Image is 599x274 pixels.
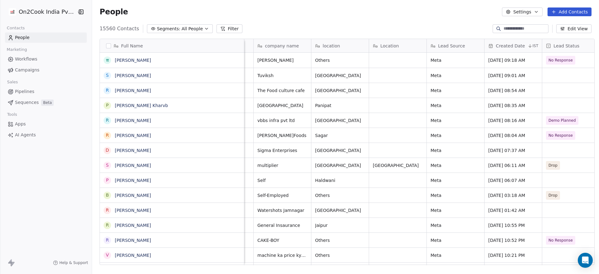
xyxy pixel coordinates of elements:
[257,57,307,63] span: [PERSON_NAME]
[311,39,369,52] div: location
[496,43,525,49] span: Created Date
[257,222,307,228] span: General Insaurance
[265,43,299,49] span: company name
[488,147,538,154] span: [DATE] 07:37 AM
[369,39,426,52] div: Location
[488,192,538,198] span: [DATE] 03:18 AM
[488,222,538,228] span: [DATE] 10:55 PM
[100,7,128,17] span: People
[488,207,538,213] span: [DATE] 01:42 AM
[438,43,465,49] span: Lead Source
[115,208,151,213] a: [PERSON_NAME]
[15,88,34,95] span: Pipelines
[257,177,307,183] span: Self
[488,102,538,109] span: [DATE] 08:35 AM
[548,162,558,169] span: Drop
[553,43,579,49] span: Lead Status
[323,43,340,49] span: location
[431,222,480,228] span: Meta
[315,237,365,243] span: Others
[257,72,307,79] span: Tuviksh
[5,130,87,140] a: AI Agents
[431,117,480,124] span: Meta
[106,132,109,139] div: R
[121,43,143,49] span: Full Name
[115,253,151,258] a: [PERSON_NAME]
[15,99,39,106] span: Sequences
[115,58,151,63] a: [PERSON_NAME]
[115,148,151,153] a: [PERSON_NAME]
[257,132,307,139] span: [PERSON_NAME]Foods
[106,72,109,79] div: S
[15,34,30,41] span: People
[488,87,538,94] span: [DATE] 08:54 AM
[257,102,307,109] span: [GEOGRAPHIC_DATA]
[315,147,365,154] span: [GEOGRAPHIC_DATA]
[315,252,365,258] span: Others
[5,119,87,129] a: Apps
[431,252,480,258] span: Meta
[115,163,151,168] a: [PERSON_NAME]
[431,57,480,63] span: Meta
[315,117,365,124] span: [GEOGRAPHIC_DATA]
[373,162,423,169] span: [GEOGRAPHIC_DATA]
[431,177,480,183] span: Meta
[548,192,558,198] span: Drop
[115,118,151,123] a: [PERSON_NAME]
[315,207,365,213] span: [GEOGRAPHIC_DATA]
[254,39,311,52] div: company name
[548,57,573,63] span: No Response
[7,7,73,17] button: On2Cook India Pvt. Ltd.
[182,26,203,32] span: All People
[315,72,365,79] span: [GEOGRAPHIC_DATA]
[431,87,480,94] span: Meta
[9,8,16,16] img: on2cook%20logo-04%20copy.jpg
[106,87,109,94] div: R
[115,178,151,183] a: [PERSON_NAME]
[5,65,87,75] a: Campaigns
[106,147,109,154] div: D
[431,192,480,198] span: Meta
[157,26,180,32] span: Segments:
[488,72,538,79] span: [DATE] 09:01 AM
[431,162,480,169] span: Meta
[100,25,139,32] span: 15560 Contacts
[315,192,365,198] span: Others
[257,162,307,169] span: multiplier
[15,56,37,62] span: Workflows
[502,7,542,16] button: Settings
[431,102,480,109] span: Meta
[427,39,484,52] div: Lead Source
[4,23,27,33] span: Contacts
[315,162,365,169] span: [GEOGRAPHIC_DATA]
[106,102,109,109] div: P
[5,54,87,64] a: Workflows
[15,121,26,127] span: Apps
[4,110,20,119] span: Tools
[106,252,109,258] div: V
[315,87,365,94] span: [GEOGRAPHIC_DATA]
[115,133,151,138] a: [PERSON_NAME]
[106,177,109,183] div: P
[488,177,538,183] span: [DATE] 06:07 AM
[257,117,307,124] span: vbbs infra pvt ltd
[115,223,151,228] a: [PERSON_NAME]
[315,222,365,228] span: Jaipur
[485,39,542,52] div: Created DateIST
[5,32,87,43] a: People
[533,43,538,48] span: IST
[106,192,109,198] div: b
[19,8,75,16] span: On2Cook India Pvt. Ltd.
[217,24,242,33] button: Filter
[257,87,307,94] span: The Food culture cafe
[106,57,109,64] div: श
[488,252,538,258] span: [DATE] 10:21 PM
[380,43,399,49] span: Location
[315,132,365,139] span: Sagar
[257,207,307,213] span: Watershots Jamnagar
[556,24,592,33] button: Edit View
[488,57,538,63] span: [DATE] 09:18 AM
[115,73,151,78] a: [PERSON_NAME]
[488,117,538,124] span: [DATE] 08:16 AM
[115,88,151,93] a: [PERSON_NAME]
